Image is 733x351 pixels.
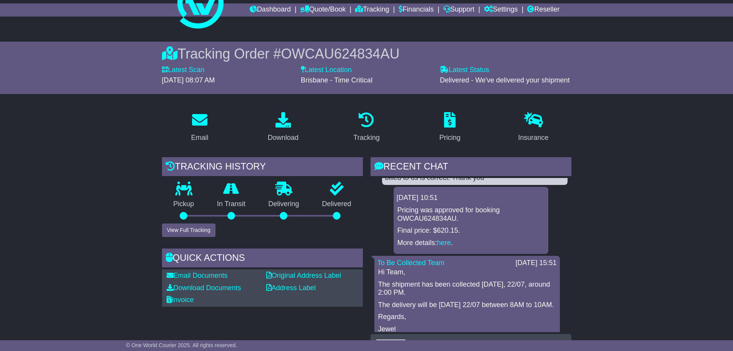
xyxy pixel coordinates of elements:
p: In Transit [205,200,257,208]
a: Insurance [513,109,554,146]
div: Tracking [353,133,379,143]
a: Financials [399,3,434,17]
a: Original Address Label [266,272,341,279]
a: Invoice [167,296,194,304]
label: Latest Location [301,66,352,74]
a: Email [186,109,213,146]
span: Brisbane - Time Critical [301,76,372,84]
span: © One World Courier 2025. All rights reserved. [126,342,237,348]
span: Delivered - We've delivered your shipment [440,76,569,84]
p: Final price: $620.15. [397,227,544,235]
a: Email Documents [167,272,228,279]
label: Latest Scan [162,66,205,74]
p: More details: . [397,239,544,247]
div: Insurance [518,133,549,143]
a: To Be Collected Team [377,259,445,267]
a: Address Label [266,284,316,292]
a: Reseller [527,3,559,17]
a: Dashboard [250,3,291,17]
p: The delivery will be [DATE] 22/07 between 8AM to 10AM. [378,301,556,309]
p: Jewel [378,325,556,334]
div: Quick Actions [162,249,363,269]
p: Delivering [257,200,311,208]
p: Pricing was approved for booking OWCAU624834AU. [397,206,544,223]
label: Latest Status [440,66,489,74]
div: RECENT CHAT [371,157,571,178]
p: The shipment has been collected [DATE], 22/07, around 2:00 PM. [378,280,556,297]
div: [DATE] 15:51 [516,259,557,267]
div: [DATE] 10:51 [397,194,545,202]
div: Email [191,133,208,143]
a: Tracking [348,109,384,146]
div: Download [268,133,299,143]
span: OWCAU624834AU [281,46,399,62]
p: Pickup [162,200,206,208]
div: Tracking Order # [162,45,571,62]
a: here [437,239,451,247]
a: Support [443,3,474,17]
div: Pricing [439,133,461,143]
a: Quote/Book [300,3,346,17]
a: Tracking [355,3,389,17]
a: Download Documents [167,284,241,292]
a: Download [263,109,304,146]
p: Regards, [378,313,556,321]
p: Hi Team, [378,268,556,277]
div: Tracking history [162,157,363,178]
a: Settings [484,3,518,17]
button: View Full Tracking [162,223,215,237]
p: Delivered [311,200,363,208]
span: [DATE] 08:07 AM [162,76,215,84]
a: Pricing [434,109,466,146]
